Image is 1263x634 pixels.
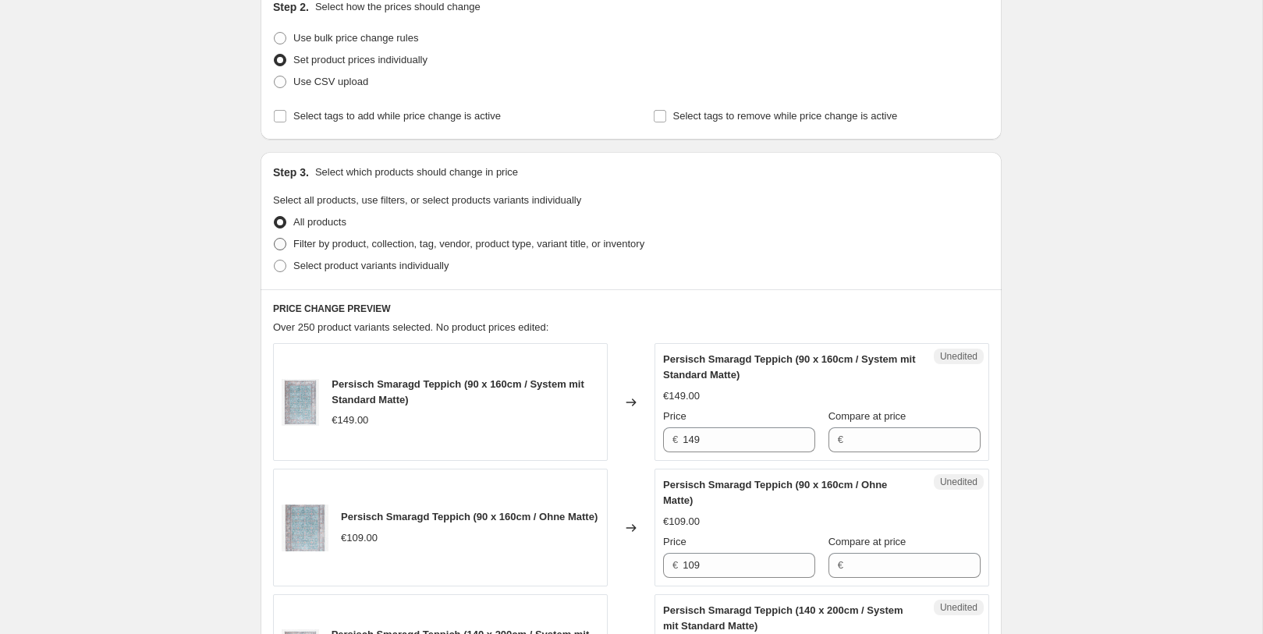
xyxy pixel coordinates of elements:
[273,303,989,315] h6: PRICE CHANGE PREVIEW
[293,32,418,44] span: Use bulk price change rules
[663,514,700,530] div: €109.00
[672,434,678,445] span: €
[828,536,906,547] span: Compare at price
[273,194,581,206] span: Select all products, use filters, or select products variants individually
[293,238,644,250] span: Filter by product, collection, tag, vendor, product type, variant title, or inventory
[293,110,501,122] span: Select tags to add while price change is active
[293,76,368,87] span: Use CSV upload
[940,476,977,488] span: Unedited
[838,559,843,571] span: €
[663,388,700,404] div: €149.00
[838,434,843,445] span: €
[282,505,328,551] img: 0042_PersischSmaragd_Front_80x.jpg
[663,353,915,381] span: Persisch Smaragd Teppich (90 x 160cm / System mit Standard Matte)
[332,378,584,406] span: Persisch Smaragd Teppich (90 x 160cm / System mit Standard Matte)
[940,601,977,614] span: Unedited
[663,604,903,632] span: Persisch Smaragd Teppich (140 x 200cm / System mit Standard Matte)
[273,165,309,180] h2: Step 3.
[332,413,368,428] div: €149.00
[341,511,598,522] span: Persisch Smaragd Teppich (90 x 160cm / Ohne Matte)
[293,260,449,271] span: Select product variants individually
[828,410,906,422] span: Compare at price
[293,216,346,228] span: All products
[315,165,518,180] p: Select which products should change in price
[940,350,977,363] span: Unedited
[663,536,686,547] span: Price
[273,321,548,333] span: Over 250 product variants selected. No product prices edited:
[293,54,428,66] span: Set product prices individually
[663,410,686,422] span: Price
[672,559,678,571] span: €
[341,530,378,546] div: €109.00
[663,479,887,506] span: Persisch Smaragd Teppich (90 x 160cm / Ohne Matte)
[282,379,319,426] img: 0042_PersischSmaragd_Front_80x.jpg
[673,110,898,122] span: Select tags to remove while price change is active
